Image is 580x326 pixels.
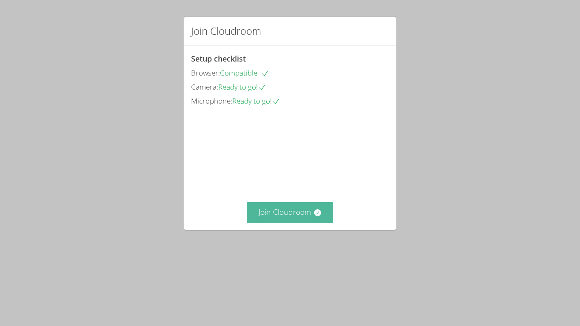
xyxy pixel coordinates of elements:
span: Ready to go! [218,82,266,92]
button: Join Cloudroom [247,202,334,223]
span: Setup checklist [191,53,246,64]
span: Browser: [191,68,220,78]
span: Microphone: [191,96,232,106]
span: Ready to go! [232,96,280,106]
span: Compatible [220,68,269,78]
h2: Join Cloudroom [191,23,261,39]
span: Camera: [191,82,218,92]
